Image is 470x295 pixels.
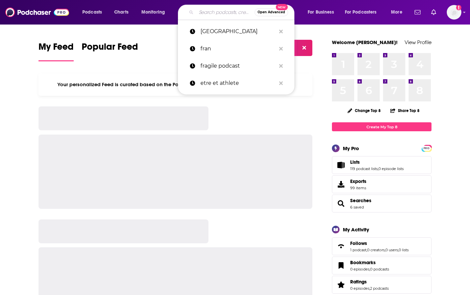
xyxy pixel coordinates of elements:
button: Show profile menu [447,5,461,20]
input: Search podcasts, credits, & more... [196,7,255,18]
span: , [366,248,367,252]
span: Charts [114,8,128,17]
span: Open Advanced [258,11,285,14]
a: 0 episodes [350,267,369,271]
a: Create My Top 8 [332,122,431,131]
a: 0 podcasts [370,267,389,271]
a: 0 episode lists [378,166,404,171]
span: Follows [350,240,367,246]
span: Lists [350,159,360,165]
a: Ratings [334,280,348,289]
span: Podcasts [82,8,102,17]
a: Popular Feed [82,41,138,61]
button: open menu [78,7,111,18]
span: Lists [332,156,431,174]
a: My Feed [39,41,74,61]
p: fran [200,40,276,57]
a: fragile podcast [178,57,294,75]
span: Monitoring [141,8,165,17]
a: 0 creators [367,248,385,252]
span: For Business [308,8,334,17]
span: New [276,4,288,10]
div: Your personalized Feed is curated based on the Podcasts, Creators, Users, and Lists that you Follow. [39,73,312,96]
a: [GEOGRAPHIC_DATA] [178,23,294,40]
span: Ratings [350,279,367,285]
a: Charts [110,7,132,18]
button: open menu [303,7,342,18]
a: 0 lists [399,248,409,252]
span: Exports [350,178,366,184]
p: fragile podcast [200,57,276,75]
div: My Pro [343,145,359,151]
a: 0 users [385,248,398,252]
img: Podchaser - Follow, Share and Rate Podcasts [5,6,69,19]
span: , [369,267,370,271]
a: Follows [350,240,409,246]
svg: Add a profile image [456,5,461,10]
div: My Activity [343,226,369,233]
a: 1 podcast [350,248,366,252]
a: 2 podcasts [370,286,389,291]
a: fran [178,40,294,57]
span: 99 items [350,186,366,190]
a: Searches [334,199,348,208]
a: Follows [334,242,348,251]
span: Logged in as NicolaLynch [447,5,461,20]
a: Welcome [PERSON_NAME]! [332,39,398,45]
span: , [369,286,370,291]
span: Follows [332,237,431,255]
span: Bookmarks [332,257,431,274]
img: User Profile [447,5,461,20]
a: 6 saved [350,205,364,209]
span: Bookmarks [350,260,376,265]
span: Exports [334,180,348,189]
span: More [391,8,402,17]
button: Open AdvancedNew [255,8,288,16]
div: Search podcasts, credits, & more... [184,5,301,20]
button: Change Top 8 [344,106,385,115]
span: Popular Feed [82,41,138,56]
a: Bookmarks [334,261,348,270]
span: For Podcasters [345,8,377,17]
span: Ratings [332,276,431,294]
a: Searches [350,198,371,204]
button: open menu [341,7,386,18]
span: My Feed [39,41,74,56]
p: etre et athlete [200,75,276,92]
a: Ratings [350,279,389,285]
button: open menu [386,7,411,18]
a: Exports [332,175,431,193]
a: PRO [423,146,431,150]
a: 119 podcast lists [350,166,378,171]
a: Show notifications dropdown [412,7,423,18]
a: etre et athlete [178,75,294,92]
a: Lists [350,159,404,165]
a: Lists [334,160,348,170]
p: france [200,23,276,40]
button: open menu [137,7,174,18]
a: Show notifications dropdown [429,7,439,18]
span: Searches [332,195,431,212]
button: Share Top 8 [390,104,420,117]
a: 0 episodes [350,286,369,291]
a: Bookmarks [350,260,389,265]
a: View Profile [405,39,431,45]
